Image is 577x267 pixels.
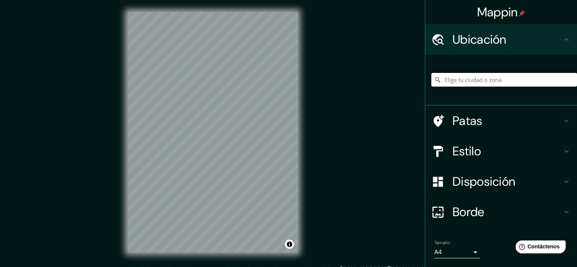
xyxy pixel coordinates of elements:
[434,246,480,258] div: A4
[425,136,577,166] div: Estilo
[425,197,577,227] div: Borde
[128,12,298,253] canvas: Mapa
[453,174,515,190] font: Disposición
[434,240,450,246] font: Tamaño
[425,24,577,55] div: Ubicación
[425,106,577,136] div: Patas
[453,143,481,159] font: Estilo
[477,4,518,20] font: Mappin
[509,237,569,259] iframe: Lanzador de widgets de ayuda
[431,73,577,87] input: Elige tu ciudad o zona
[425,166,577,197] div: Disposición
[453,32,506,47] font: Ubicación
[453,204,484,220] font: Borde
[285,240,294,249] button: Activar o desactivar atribución
[434,248,442,256] font: A4
[453,113,483,129] font: Patas
[519,10,525,16] img: pin-icon.png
